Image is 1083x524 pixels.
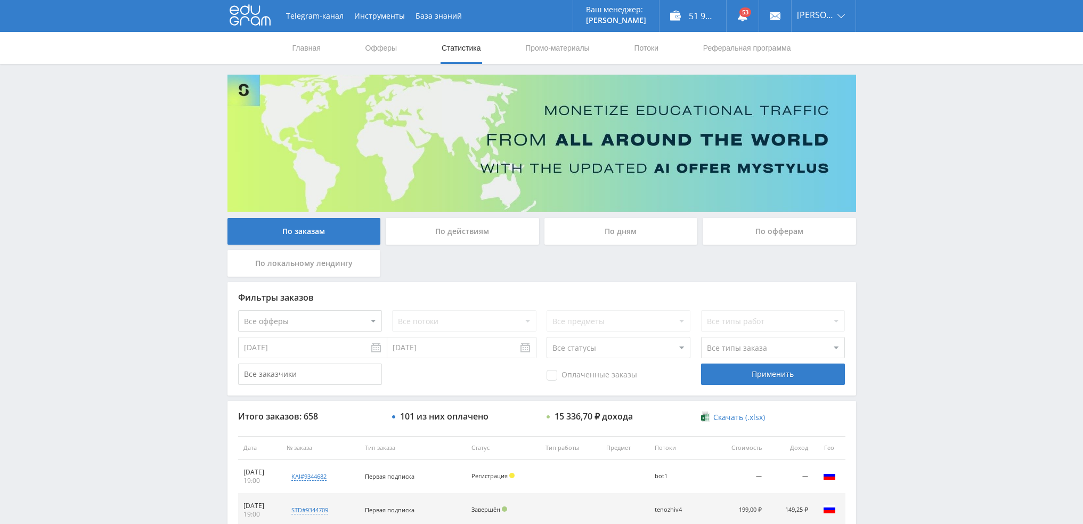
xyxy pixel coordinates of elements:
[243,468,276,477] div: [DATE]
[555,412,633,421] div: 15 336,70 ₽ дохода
[227,75,856,212] img: Banner
[360,436,466,460] th: Тип заказа
[243,502,276,510] div: [DATE]
[466,436,540,460] th: Статус
[655,506,703,513] div: tenozhiv4
[441,32,482,64] a: Статистика
[281,436,360,460] th: № заказа
[365,506,414,514] span: Первая подписка
[524,32,590,64] a: Промо-материалы
[701,412,710,422] img: xlsx
[701,364,845,385] div: Применить
[238,412,382,421] div: Итого заказов: 658
[471,505,500,513] span: Завершён
[711,436,767,460] th: Стоимость
[364,32,398,64] a: Офферы
[767,436,813,460] th: Доход
[509,473,515,478] span: Холд
[243,477,276,485] div: 19:00
[238,293,845,302] div: Фильтры заказов
[767,460,813,494] td: —
[813,436,845,460] th: Гео
[713,413,765,422] span: Скачать (.xlsx)
[471,472,508,480] span: Регистрация
[655,473,703,480] div: bot1
[227,250,381,277] div: По локальному лендингу
[823,469,836,482] img: rus.png
[702,32,792,64] a: Реферальная программа
[540,436,601,460] th: Тип работы
[797,11,834,19] span: [PERSON_NAME]
[243,510,276,519] div: 19:00
[703,218,856,245] div: По офферам
[547,370,637,381] span: Оплаченные заказы
[601,436,649,460] th: Предмет
[400,412,488,421] div: 101 из них оплачено
[633,32,659,64] a: Потоки
[238,436,281,460] th: Дата
[291,506,328,514] div: std#9344709
[365,472,414,480] span: Первая подписка
[823,503,836,515] img: rus.png
[701,412,765,423] a: Скачать (.xlsx)
[711,460,767,494] td: —
[544,218,698,245] div: По дням
[238,364,382,385] input: Все заказчики
[586,5,646,14] p: Ваш менеджер:
[291,472,327,481] div: kai#9344682
[227,218,381,245] div: По заказам
[586,16,646,25] p: [PERSON_NAME]
[386,218,539,245] div: По действиям
[502,506,507,512] span: Подтвержден
[649,436,710,460] th: Потоки
[291,32,322,64] a: Главная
